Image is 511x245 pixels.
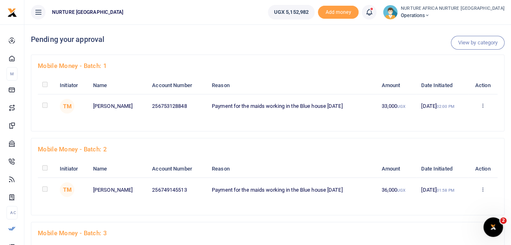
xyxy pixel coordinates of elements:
[89,160,148,177] th: Name
[89,77,148,94] th: Name
[437,104,454,109] small: 02:00 PM
[377,77,417,94] th: Amount
[207,178,377,202] td: Payment for the maids working in the Blue house [DATE]
[148,94,207,118] td: 256753128848
[31,35,504,44] h4: Pending your approval
[451,36,504,50] a: View by category
[207,77,377,94] th: Reason
[318,6,359,19] span: Add money
[417,160,468,177] th: Date Initiated
[207,160,377,177] th: Reason
[38,145,498,154] h4: Mobile Money - batch: 2
[268,5,315,20] a: UGX 5,152,982
[401,12,504,19] span: Operations
[437,188,454,192] small: 01:58 PM
[417,77,468,94] th: Date Initiated
[265,5,318,20] li: Wallet ballance
[377,94,417,118] td: 33,000
[148,160,207,177] th: Account Number
[383,5,504,20] a: profile-user NURTURE AFRICA NURTURE [GEOGRAPHIC_DATA] Operations
[148,178,207,202] td: 256749145513
[148,77,207,94] th: Account Number
[55,160,89,177] th: Initiator
[383,5,398,20] img: profile-user
[500,217,507,224] span: 2
[318,9,359,15] a: Add money
[483,217,503,237] iframe: Intercom live chat
[417,94,468,118] td: [DATE]
[377,178,417,202] td: 36,000
[55,77,89,94] th: Initiator
[274,8,309,16] span: UGX 5,152,982
[60,99,74,114] span: TM
[377,160,417,177] th: Amount
[207,94,377,118] td: Payment for the maids working in the Blue house [DATE]
[38,61,498,70] h4: Mobile Money - batch: 1
[318,6,359,19] li: Toup your wallet
[7,8,17,17] img: logo-small
[401,5,504,12] small: NURTURE AFRICA NURTURE [GEOGRAPHIC_DATA]
[7,67,17,81] li: M
[38,229,498,238] h4: Mobile Money - batch: 3
[417,178,468,202] td: [DATE]
[89,178,148,202] td: [PERSON_NAME]
[397,104,405,109] small: UGX
[49,9,127,16] span: NURTURE [GEOGRAPHIC_DATA]
[89,94,148,118] td: [PERSON_NAME]
[7,9,17,15] a: logo-small logo-large logo-large
[7,206,17,219] li: Ac
[468,77,498,94] th: Action
[397,188,405,192] small: UGX
[468,160,498,177] th: Action
[60,182,74,197] span: TM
